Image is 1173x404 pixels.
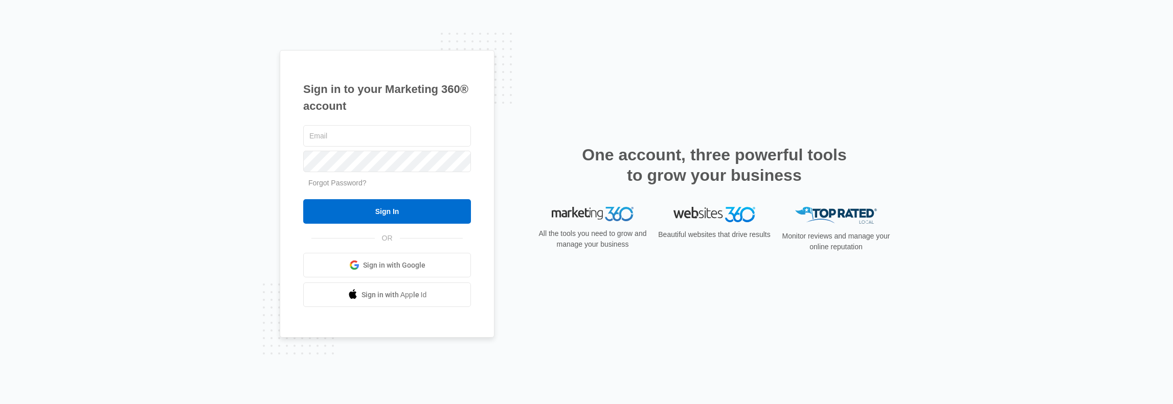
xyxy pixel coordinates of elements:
[303,125,471,147] input: Email
[535,228,650,250] p: All the tools you need to grow and manage your business
[363,260,425,271] span: Sign in with Google
[375,233,400,244] span: OR
[303,282,471,307] a: Sign in with Apple Id
[795,207,877,224] img: Top Rated Local
[552,207,634,221] img: Marketing 360
[673,207,755,222] img: Websites 360
[779,231,893,252] p: Monitor reviews and manage your online reputation
[303,253,471,277] a: Sign in with Google
[303,81,471,114] h1: Sign in to your Marketing 360® account
[308,179,367,187] a: Forgot Password?
[579,145,850,185] h2: One account, three powerful tools to grow your business
[362,290,427,300] span: Sign in with Apple Id
[657,229,772,240] p: Beautiful websites that drive results
[303,199,471,224] input: Sign In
